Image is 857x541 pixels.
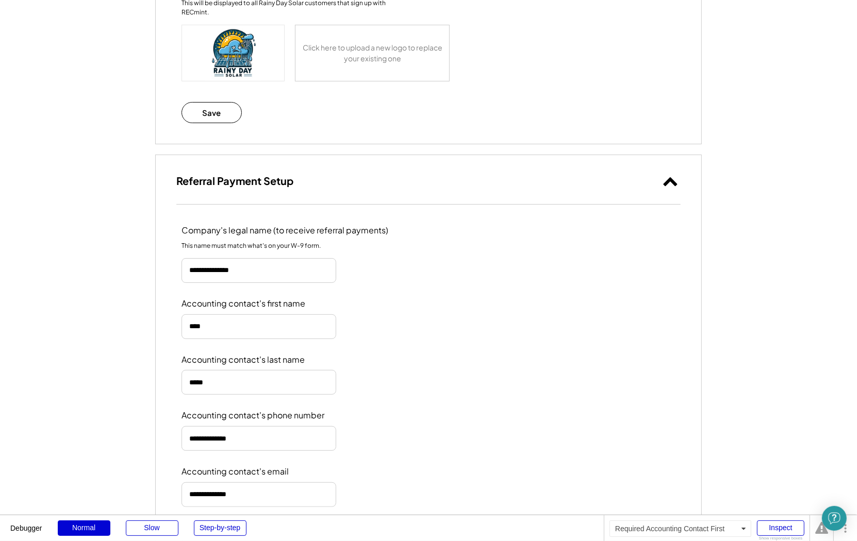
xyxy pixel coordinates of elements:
div: Accounting contact's first name [182,298,305,309]
div: Accounting contact's last name [182,354,305,365]
div: Inspect [757,520,804,536]
h3: Referral Payment Setup [176,174,293,188]
div: Normal [58,520,110,536]
img: DALL%C2%B7E%202023-11-28%2009.08.28%20-%20Design%20a%20professional%20yet%20satirical%20logo%20fo... [182,25,284,81]
div: Show responsive boxes [757,536,804,540]
div: Accounting contact's phone number [182,410,324,421]
div: Slow [126,520,178,536]
div: Open Intercom Messenger [822,506,847,531]
div: Step-by-step [194,520,246,536]
div: Debugger [10,515,42,532]
button: Save [182,102,242,123]
div: This name must match what's on your W-9 form. [182,241,321,250]
div: Required Accounting Contact First [609,520,751,537]
div: Accounting contact's email [182,466,289,477]
div: Click here to upload a new logo to replace your existing one [295,25,450,81]
div: Company's legal name (to receive referral payments) [182,225,388,236]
